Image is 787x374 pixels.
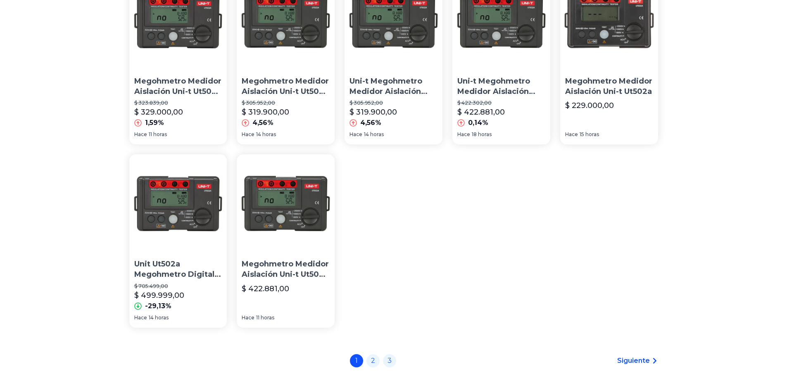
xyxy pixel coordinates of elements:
a: Unit Ut502a Megohmetro Digital Auto 500/1000/2500v 20gohmUnit Ut502a Megohmetro Digital Auto 500/... [129,154,227,327]
p: $ 422.881,00 [457,106,505,118]
span: 14 horas [364,131,384,138]
a: Siguiente [617,356,658,366]
p: 4,56% [360,118,381,128]
p: $ 319.900,00 [350,106,397,118]
span: 11 horas [256,314,274,321]
p: $ 305.952,00 [350,100,437,106]
p: $ 319.900,00 [242,106,289,118]
p: Megohmetro Medidor Aislación Uni-t Ut502a Electrocomponentes [242,76,330,97]
p: 1,59% [145,118,164,128]
span: Hace [457,131,470,138]
p: $ 422.302,00 [457,100,545,106]
p: $ 705.499,00 [134,283,222,290]
a: 2 [366,354,380,367]
p: Megohmetro Medidor Aislación Uni-t Ut502a [565,76,653,97]
span: 11 horas [149,131,167,138]
img: Unit Ut502a Megohmetro Digital Auto 500/1000/2500v 20gohm [129,154,227,252]
span: Hace [350,131,362,138]
a: Megohmetro Medidor Aislación Uni-t Ut502a ElectrocomponentesMegohmetro Medidor Aislación Uni-t Ut... [237,154,335,327]
img: Megohmetro Medidor Aislación Uni-t Ut502a Electrocomponentes [237,154,335,252]
p: 4,56% [252,118,273,128]
p: Uni-t Megohmetro Medidor Aislación Ut502a [457,76,545,97]
span: Hace [134,314,147,321]
p: 0,14% [468,118,488,128]
span: 18 horas [472,131,492,138]
p: $ 329.000,00 [134,106,183,118]
p: Megohmetro Medidor Aislación Uni-t Ut502a Electrocomponentes [242,259,330,280]
p: -29,13% [145,301,171,311]
p: $ 422.881,00 [242,283,289,295]
p: $ 323.839,00 [134,100,222,106]
p: Uni-t Megohmetro Medidor Aislación Ut502a [350,76,437,97]
span: Hace [565,131,578,138]
a: 3 [383,354,396,367]
p: $ 305.952,00 [242,100,330,106]
p: $ 499.999,00 [134,290,184,301]
span: 15 horas [580,131,599,138]
span: 14 horas [256,131,276,138]
span: Hace [242,131,254,138]
span: 14 horas [149,314,169,321]
p: Unit Ut502a Megohmetro Digital Auto 500/1000/2500v 20gohm [134,259,222,280]
p: $ 229.000,00 [565,100,614,111]
p: Megohmetro Medidor Aislación Uni-t Ut502a Emakers [134,76,222,97]
span: Hace [134,131,147,138]
span: Hace [242,314,254,321]
span: Siguiente [617,356,650,366]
